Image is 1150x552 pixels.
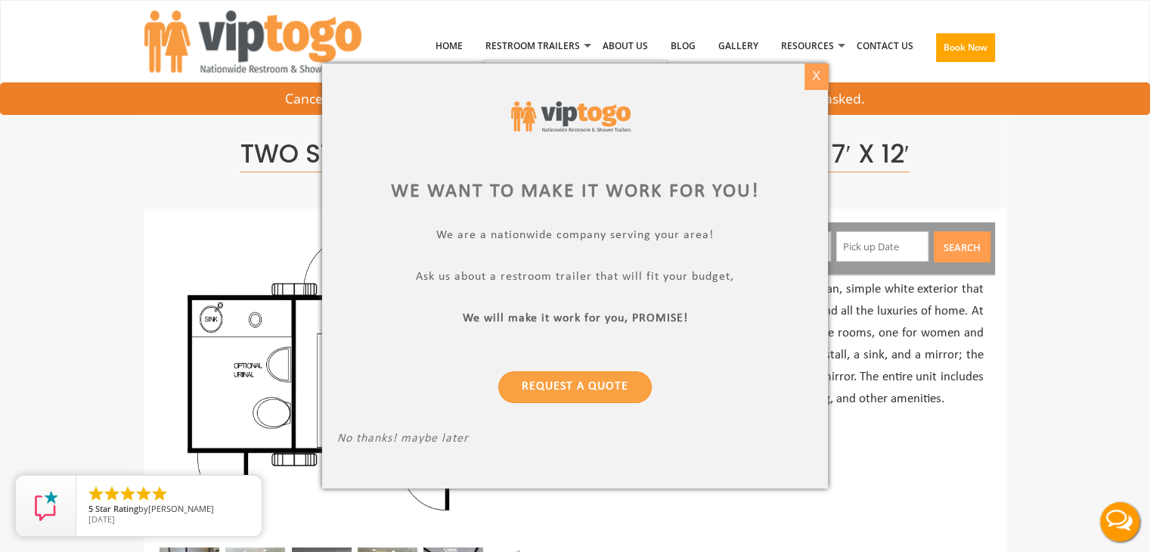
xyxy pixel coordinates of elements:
p: No thanks! maybe later [337,432,813,449]
button: Live Chat [1090,492,1150,552]
span: [DATE] [88,513,115,525]
span: Star Rating [95,503,138,514]
span: [PERSON_NAME] [148,503,214,514]
img: viptogo logo [511,101,630,132]
p: Ask us about a restroom trailer that will fit your budget, [337,270,813,287]
li:  [135,485,153,503]
li:  [150,485,169,503]
div: We want to make it work for you! [337,178,813,206]
div: X [804,64,828,89]
li:  [103,485,121,503]
a: Request a Quote [498,371,652,403]
span: 5 [88,503,93,514]
li:  [119,485,137,503]
img: Review Rating [31,491,61,521]
span: by [88,504,250,515]
b: We will make it work for you, PROMISE! [463,312,688,324]
li:  [87,485,105,503]
p: We are a nationwide company serving your area! [337,228,813,246]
